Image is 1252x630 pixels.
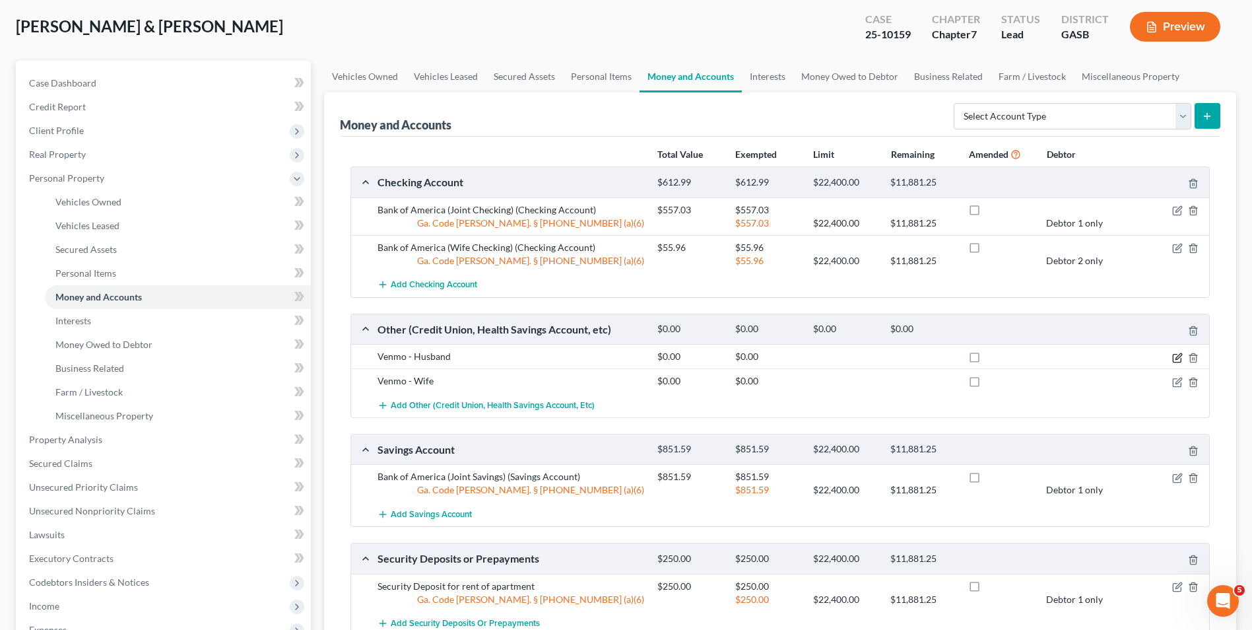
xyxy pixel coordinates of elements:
div: Checking Account [371,175,651,189]
strong: Remaining [891,149,935,160]
span: Business Related [55,363,124,374]
div: 25-10159 [865,27,911,42]
div: $250.00 [729,593,807,606]
div: Ga. Code [PERSON_NAME]. § [PHONE_NUMBER] (a)(6) [371,593,651,606]
iframe: Intercom live chat [1207,585,1239,617]
strong: Amended [969,149,1008,160]
a: Business Related [45,357,311,380]
a: Interests [45,309,311,333]
div: $557.03 [651,203,729,217]
button: Add Other (Credit Union, Health Savings Account, etc) [378,393,595,417]
div: $612.99 [651,176,729,189]
a: Money Owed to Debtor [45,333,311,357]
div: $11,881.25 [884,254,962,267]
div: $250.00 [651,553,729,565]
a: Farm / Livestock [45,380,311,404]
span: Executory Contracts [29,553,114,564]
span: Lawsuits [29,529,65,540]
div: $22,400.00 [807,217,884,230]
a: Money and Accounts [640,61,742,92]
div: $557.03 [729,217,807,230]
a: Miscellaneous Property [1074,61,1187,92]
span: Property Analysis [29,434,102,445]
div: $0.00 [807,323,884,335]
a: Lawsuits [18,523,311,547]
strong: Debtor [1047,149,1076,160]
div: $851.59 [729,483,807,497]
a: Property Analysis [18,428,311,452]
div: $22,400.00 [807,553,884,565]
div: Debtor 2 only [1039,254,1117,267]
a: Business Related [906,61,991,92]
div: Security Deposits or Prepayments [371,551,651,565]
span: Miscellaneous Property [55,410,153,421]
div: $851.59 [729,443,807,456]
div: Chapter [932,27,980,42]
div: $557.03 [729,203,807,217]
a: Money Owed to Debtor [793,61,906,92]
span: Money Owed to Debtor [55,339,152,350]
span: Vehicles Leased [55,220,119,231]
a: Secured Claims [18,452,311,475]
span: Vehicles Owned [55,196,121,207]
div: $0.00 [651,350,729,363]
div: $11,881.25 [884,553,962,565]
strong: Exempted [735,149,777,160]
div: Money and Accounts [340,117,451,133]
a: Money and Accounts [45,285,311,309]
span: Credit Report [29,101,86,112]
div: $22,400.00 [807,443,884,456]
span: Personal Property [29,172,104,184]
div: $0.00 [729,350,807,363]
div: District [1061,12,1109,27]
div: $11,881.25 [884,443,962,456]
a: Personal Items [45,262,311,285]
div: Case [865,12,911,27]
a: Secured Assets [486,61,563,92]
a: Interests [742,61,793,92]
div: Lead [1001,27,1040,42]
span: Case Dashboard [29,77,96,88]
div: $250.00 [729,580,807,593]
div: $851.59 [729,470,807,483]
div: Chapter [932,12,980,27]
span: Money and Accounts [55,291,142,302]
button: Add Savings Account [378,502,472,526]
div: $851.59 [651,470,729,483]
span: Add Savings Account [391,509,472,520]
span: Unsecured Nonpriority Claims [29,505,155,516]
div: Security Deposit for rent of apartment [371,580,651,593]
span: Unsecured Priority Claims [29,481,138,493]
div: $250.00 [651,580,729,593]
a: Credit Report [18,95,311,119]
div: $0.00 [729,323,807,335]
span: Income [29,600,59,612]
div: $0.00 [884,323,962,335]
div: $55.96 [729,254,807,267]
div: Ga. Code [PERSON_NAME]. § [PHONE_NUMBER] (a)(6) [371,483,651,497]
span: Codebtors Insiders & Notices [29,577,149,588]
div: $11,881.25 [884,217,962,230]
span: Secured Claims [29,458,92,469]
div: $612.99 [729,176,807,189]
span: Add Security Deposits or Prepayments [391,619,540,629]
strong: Total Value [657,149,703,160]
div: $55.96 [729,241,807,254]
div: Venmo - Husband [371,350,651,363]
a: Vehicles Owned [324,61,406,92]
span: 5 [1234,585,1245,596]
span: Personal Items [55,267,116,279]
a: Unsecured Nonpriority Claims [18,499,311,523]
a: Farm / Livestock [991,61,1074,92]
div: $11,881.25 [884,176,962,189]
div: Savings Account [371,442,651,456]
div: $851.59 [651,443,729,456]
div: Debtor 1 only [1039,483,1117,497]
div: $0.00 [651,323,729,335]
span: Secured Assets [55,244,117,255]
div: Ga. Code [PERSON_NAME]. § [PHONE_NUMBER] (a)(6) [371,217,651,230]
a: Unsecured Priority Claims [18,475,311,499]
div: $22,400.00 [807,176,884,189]
div: Bank of America (Wife Checking) (Checking Account) [371,241,651,254]
div: Status [1001,12,1040,27]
